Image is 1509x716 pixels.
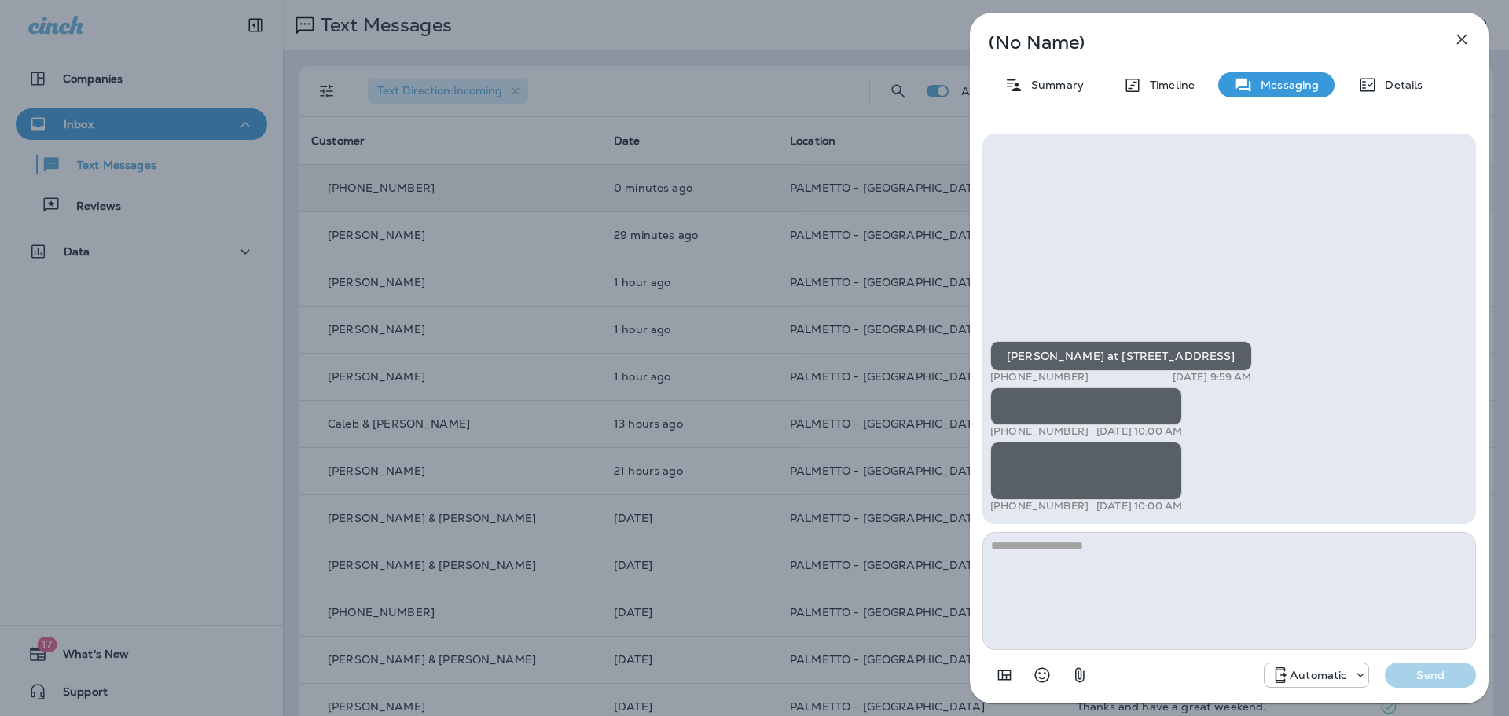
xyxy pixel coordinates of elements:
[989,659,1020,691] button: Add in a premade template
[990,337,1252,367] div: [PERSON_NAME] at [STREET_ADDRESS]
[1290,669,1346,681] p: Automatic
[1096,500,1182,512] p: [DATE] 10:00 AM
[1007,449,1019,461] img: twilio-download
[1173,367,1252,380] p: [DATE] 9:59 AM
[1377,79,1423,91] p: Details
[990,423,1089,435] p: [PHONE_NUMBER]
[990,500,1089,512] p: [PHONE_NUMBER]
[1142,79,1195,91] p: Timeline
[1023,79,1084,91] p: Summary
[990,367,1089,380] p: [PHONE_NUMBER]
[1007,394,1019,406] img: twilio-download
[1096,423,1182,435] p: [DATE] 10:00 AM
[1253,79,1319,91] p: Messaging
[1026,659,1058,691] button: Select an emoji
[1007,471,1019,483] img: twilio-download
[989,36,1418,49] p: (No Name)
